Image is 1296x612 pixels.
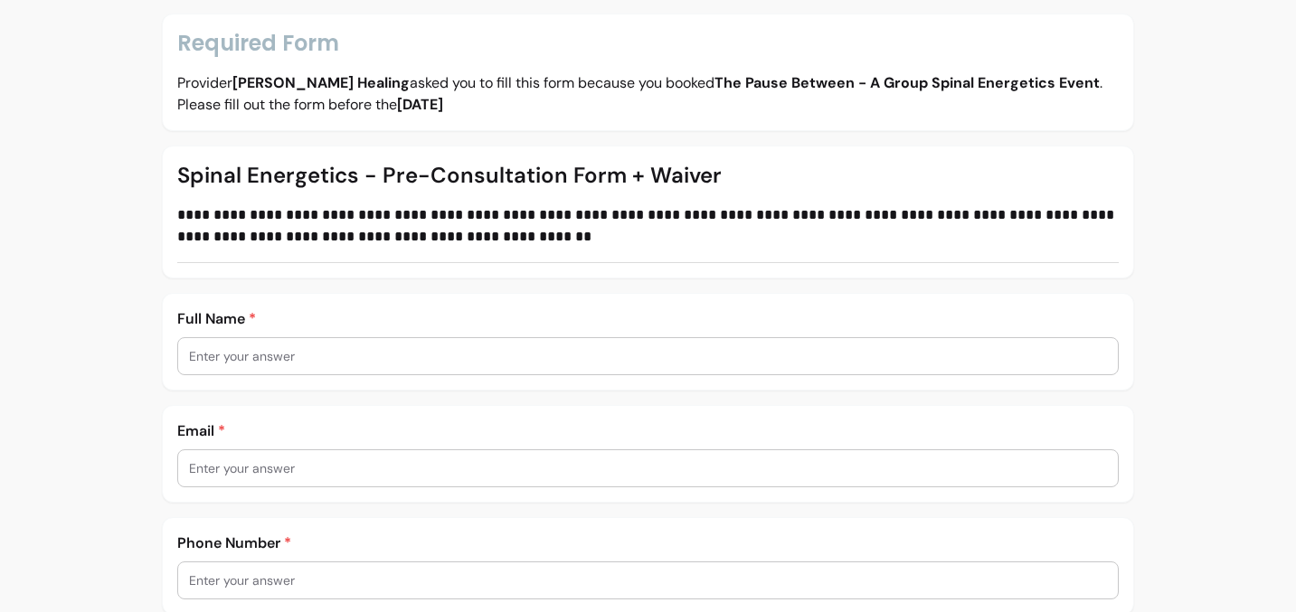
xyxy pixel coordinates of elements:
[177,29,1119,58] p: Required Form
[177,308,1119,330] p: Full Name
[177,420,1119,442] p: Email
[232,73,410,92] b: [PERSON_NAME] Healing
[397,95,443,114] b: [DATE]
[177,161,1119,190] p: Spinal Energetics - Pre-Consultation Form + Waiver
[177,72,1119,116] p: Provider asked you to fill this form because you booked . Please fill out the form before the
[714,73,1100,92] b: The Pause Between - A Group Spinal Energetics Event
[189,571,1107,589] input: Enter your answer
[189,347,1107,365] input: Enter your answer
[177,532,1119,554] p: Phone Number
[189,459,1107,477] input: Enter your answer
